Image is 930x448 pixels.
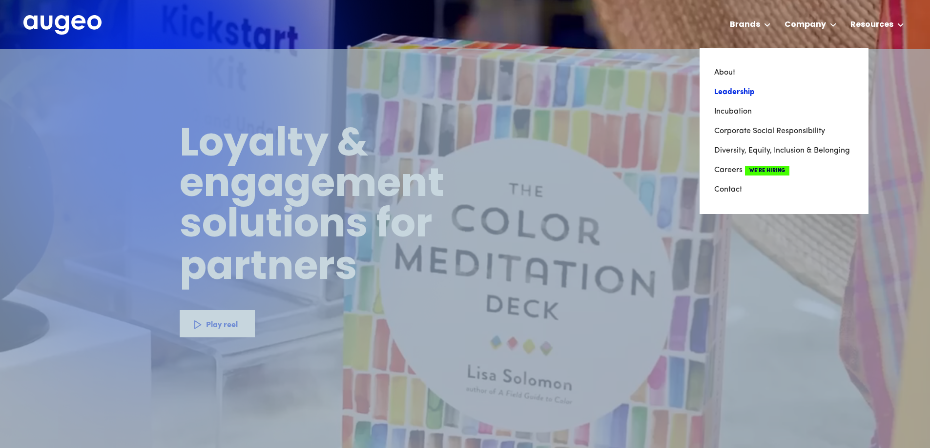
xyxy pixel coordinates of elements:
a: Diversity, Equity, Inclusion & Belonging [714,141,854,160]
a: home [23,15,102,36]
a: Contact [714,180,854,199]
nav: Company [700,48,868,214]
a: CareersWe're Hiring [714,160,854,180]
div: Resources [850,19,893,31]
a: Incubation [714,102,854,121]
img: Augeo's full logo in white. [23,15,102,35]
a: Corporate Social Responsibility [714,121,854,141]
div: Company [785,19,826,31]
div: Brands [730,19,760,31]
span: We're Hiring [745,166,789,175]
a: Leadership [714,82,854,102]
a: About [714,63,854,82]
